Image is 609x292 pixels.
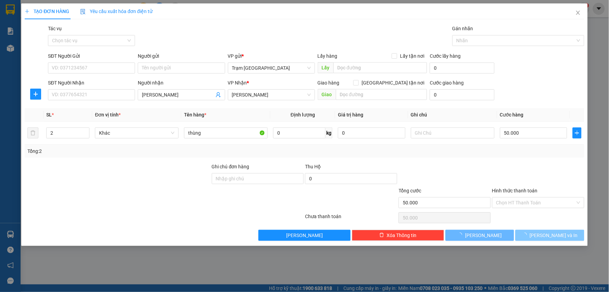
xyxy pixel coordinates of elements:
[30,89,41,100] button: plus
[318,89,336,100] span: Giao
[573,130,581,136] span: plus
[212,173,304,184] input: Ghi chú đơn hàng
[232,90,311,100] span: Phan Thiết
[258,230,351,241] button: [PERSON_NAME]
[430,53,461,59] label: Cước lấy hàng
[305,164,321,169] span: Thu Hộ
[397,52,427,60] span: Lấy tận nơi
[430,80,464,86] label: Cước giao hàng
[515,230,584,241] button: [PERSON_NAME] và In
[399,188,421,193] span: Tổng cước
[575,10,581,15] span: close
[232,63,311,73] span: Trạm Sài Gòn
[46,112,52,117] span: SL
[95,112,121,117] span: Đơn vị tính
[27,147,235,155] div: Tổng: 2
[48,79,135,87] div: SĐT Người Nhận
[411,127,495,138] input: Ghi Chú
[304,213,398,225] div: Chưa thanh toán
[212,164,249,169] label: Ghi chú đơn hàng
[80,9,86,14] img: icon
[465,232,502,239] span: [PERSON_NAME]
[352,230,444,241] button: deleteXóa Thông tin
[228,80,247,86] span: VP Nhận
[318,62,333,73] span: Lấy
[522,233,530,237] span: loading
[333,62,427,73] input: Dọc đường
[291,112,315,117] span: Định lượng
[492,188,538,193] label: Hình thức thanh toán
[138,79,225,87] div: Người nhận
[338,127,405,138] input: 0
[408,108,497,122] th: Ghi chú
[430,63,495,74] input: Cước lấy hàng
[27,127,38,138] button: delete
[452,26,473,31] label: Gán nhãn
[336,89,427,100] input: Dọc đường
[500,112,524,117] span: Cước hàng
[184,112,206,117] span: Tên hàng
[446,230,514,241] button: [PERSON_NAME]
[530,232,578,239] span: [PERSON_NAME] và In
[48,26,62,31] label: Tác vụ
[379,233,384,238] span: delete
[569,3,588,23] button: Close
[573,127,581,138] button: plus
[458,233,465,237] span: loading
[318,80,340,86] span: Giao hàng
[338,112,363,117] span: Giá trị hàng
[48,52,135,60] div: SĐT Người Gửi
[80,9,153,14] span: Yêu cầu xuất hóa đơn điện tử
[430,89,495,100] input: Cước giao hàng
[359,79,427,87] span: [GEOGRAPHIC_DATA] tận nơi
[138,52,225,60] div: Người gửi
[387,232,417,239] span: Xóa Thông tin
[318,53,338,59] span: Lấy hàng
[25,9,69,14] span: TẠO ĐƠN HÀNG
[99,128,174,138] span: Khác
[286,232,323,239] span: [PERSON_NAME]
[216,92,221,98] span: user-add
[25,9,29,14] span: plus
[228,52,315,60] div: VP gửi
[31,91,41,97] span: plus
[326,127,332,138] span: kg
[184,127,268,138] input: VD: Bàn, Ghế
